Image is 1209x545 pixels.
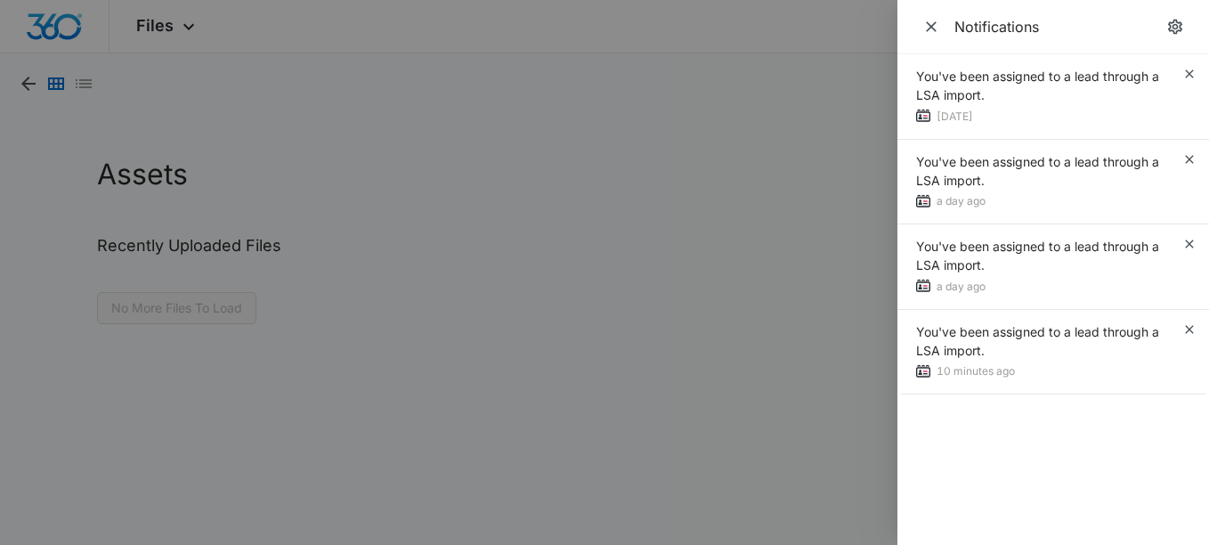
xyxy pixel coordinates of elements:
[916,108,1182,126] div: [DATE]
[916,278,1182,297] div: a day ago
[916,362,1182,381] div: 10 minutes ago
[916,154,1159,188] span: You've been assigned to a lead through a LSA import.
[919,14,944,39] button: Close
[916,69,1159,102] span: You've been assigned to a lead through a LSA import.
[1163,14,1188,39] a: notifications.title
[916,324,1159,358] span: You've been assigned to a lead through a LSA import.
[954,17,1163,37] div: Notifications
[916,239,1159,272] span: You've been assigned to a lead through a LSA import.
[916,192,1182,211] div: a day ago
